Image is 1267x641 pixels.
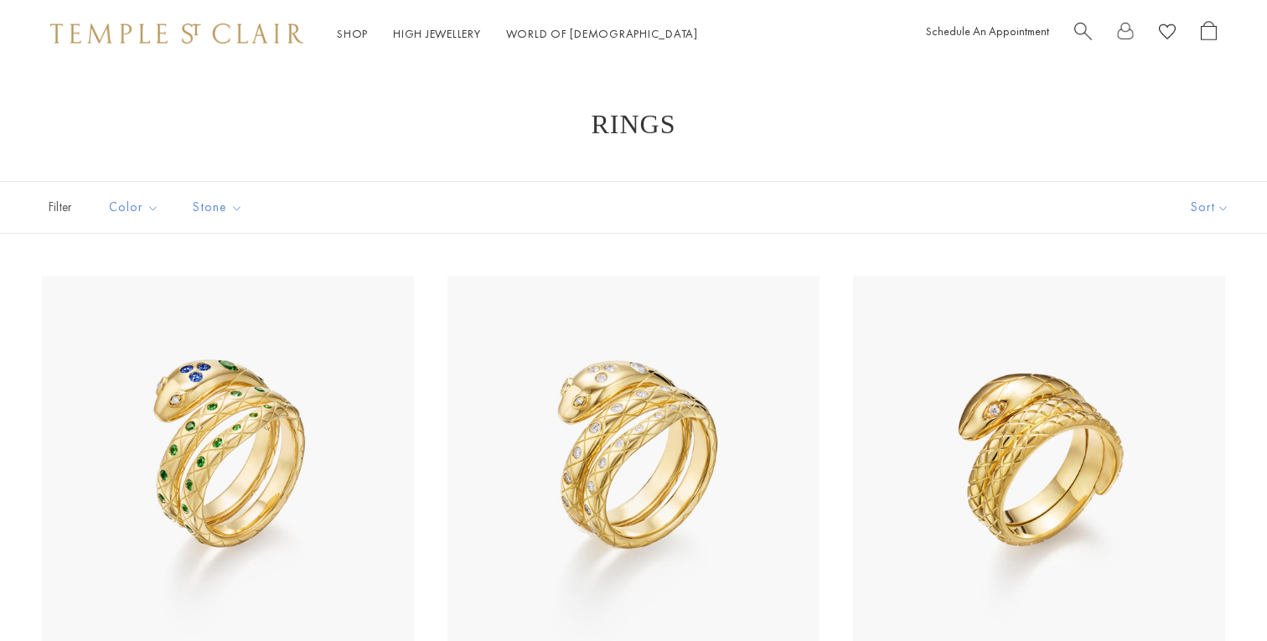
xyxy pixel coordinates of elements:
[1201,21,1217,47] a: Open Shopping Bag
[1074,21,1092,47] a: Search
[67,109,1200,139] h1: Rings
[184,197,256,218] span: Stone
[50,23,303,44] img: Temple St. Clair
[337,23,698,44] nav: Main navigation
[101,197,172,218] span: Color
[506,26,698,41] a: World of [DEMOGRAPHIC_DATA]World of [DEMOGRAPHIC_DATA]
[393,26,481,41] a: High JewelleryHigh Jewellery
[180,189,256,226] button: Stone
[926,23,1049,39] a: Schedule An Appointment
[1183,562,1250,624] iframe: Gorgias live chat messenger
[1159,21,1176,47] a: View Wishlist
[1153,182,1267,233] button: Show sort by
[337,26,368,41] a: ShopShop
[96,189,172,226] button: Color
